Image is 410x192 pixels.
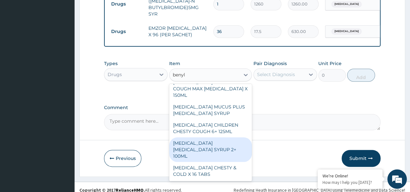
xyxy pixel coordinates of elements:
button: Previous [104,150,141,167]
div: Drugs [108,71,122,78]
span: [MEDICAL_DATA] [331,28,362,35]
div: Chat with us now [34,36,109,45]
div: We're Online! [322,173,378,179]
span: [MEDICAL_DATA] [331,1,362,7]
div: Minimize live chat window [106,3,122,19]
img: d_794563401_company_1708531726252_794563401 [12,32,26,49]
td: Drugs [108,26,145,38]
label: Unit Price [318,60,342,67]
p: How may I help you today? [322,180,378,185]
div: [MEDICAL_DATA] MUCUS PLUS [MEDICAL_DATA] SYRUP [169,101,252,119]
button: Submit [342,150,381,167]
div: [MEDICAL_DATA] CHILDREN CHESTY COUGH 6+ 125ML [169,119,252,137]
button: Add [347,69,375,82]
div: [MEDICAL_DATA] MUCUS COUGH MAX [MEDICAL_DATA] X 150ML [169,76,252,101]
div: [MEDICAL_DATA] CHESTY & COLD X 16 TABS [169,162,252,180]
label: Types [104,61,118,66]
label: Item [169,60,180,67]
td: EMZOR [MEDICAL_DATA] X 96 (PER SACHET) [145,22,210,41]
div: [MEDICAL_DATA] [MEDICAL_DATA] SYRUP 2+ 100ML [169,137,252,162]
textarea: Type your message and hit 'Enter' [3,125,123,148]
label: Comment [104,105,381,110]
label: Pair Diagnosis [253,60,287,67]
div: Select Diagnosis [257,71,295,78]
span: We're online! [38,56,89,121]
